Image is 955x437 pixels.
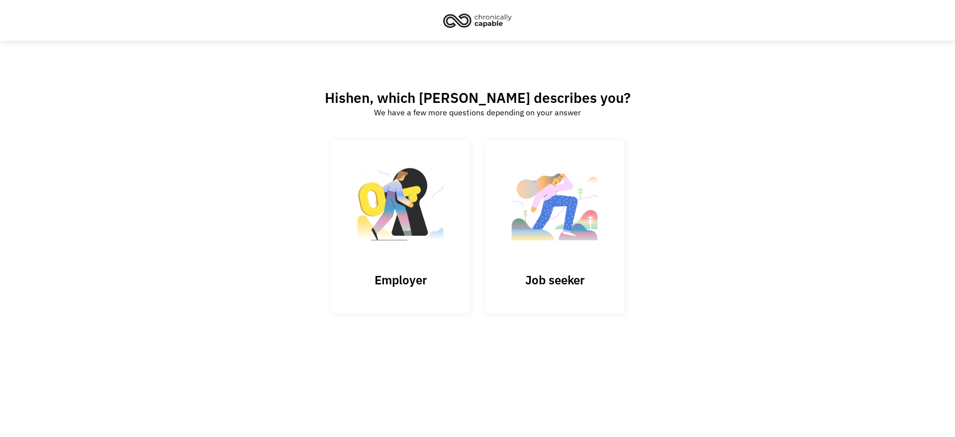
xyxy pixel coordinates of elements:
div: We have a few more questions depending on your answer [374,106,581,118]
img: Chronically Capable logo [440,9,515,31]
span: shen [339,88,370,107]
a: Job seeker [485,140,624,313]
input: Submit [331,140,470,313]
h3: Job seeker [505,272,604,287]
h2: Hi , which [PERSON_NAME] describes you? [325,89,631,106]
